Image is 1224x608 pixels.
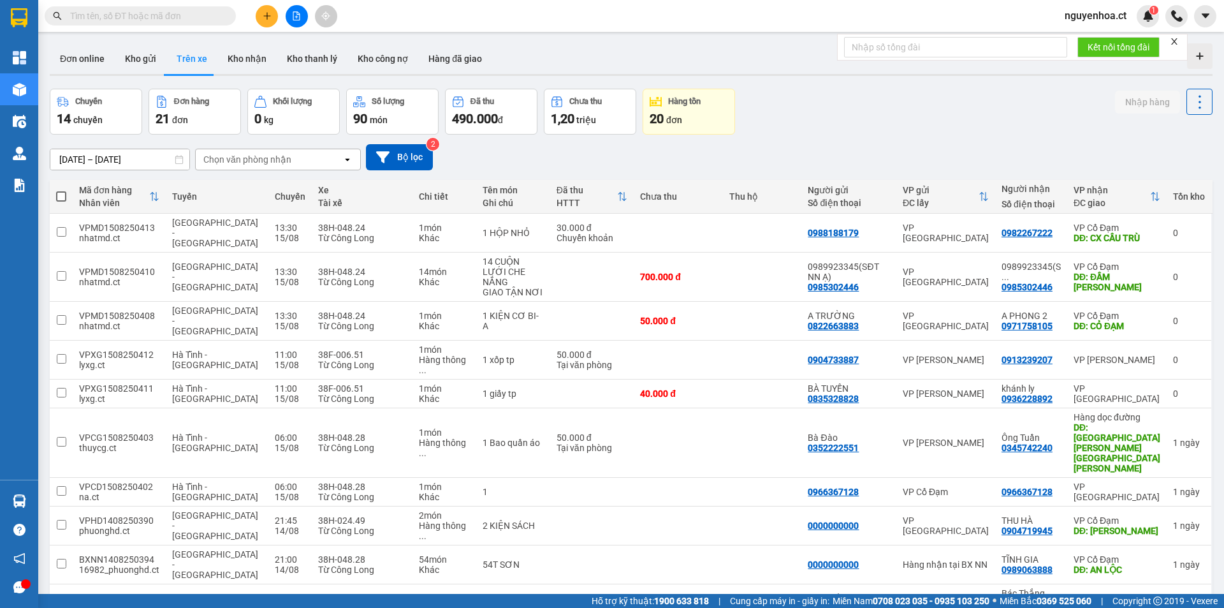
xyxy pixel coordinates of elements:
div: 1 [1173,560,1205,570]
div: 0 [1173,389,1205,399]
div: 1 KIỆN CƠ BI-A [483,311,544,331]
div: lyxg.ct [79,360,159,370]
strong: 0369 525 060 [1037,596,1091,606]
div: VP Cổ Đạm [1074,554,1160,565]
div: 1 xốp tp [483,355,544,365]
div: 14/08 [275,526,305,536]
span: nguyenhoa.ct [1054,8,1137,24]
span: ngày [1180,438,1200,448]
div: VPMD1508250410 [79,267,159,277]
div: Khác [419,233,470,243]
span: [GEOGRAPHIC_DATA] - [GEOGRAPHIC_DATA] [172,306,258,336]
span: 14 [57,111,71,126]
svg: open [342,154,353,165]
th: Toggle SortBy [550,180,634,214]
button: Kho gửi [115,43,166,74]
div: nhatmd.ct [79,233,159,243]
div: 15/08 [275,277,305,287]
div: Đã thu [557,185,618,195]
span: ngày [1180,521,1200,531]
div: VP [GEOGRAPHIC_DATA] [1074,482,1160,502]
div: Người nhận [1002,184,1061,194]
div: 2 món [419,510,470,521]
th: Toggle SortBy [73,180,166,214]
div: Bà Đào [808,433,890,443]
div: VP [GEOGRAPHIC_DATA] [1074,383,1160,404]
div: VP [GEOGRAPHIC_DATA] [903,223,989,243]
span: 490.000 [452,111,498,126]
span: close [1170,37,1179,46]
div: 1 [483,487,544,497]
div: VP Cổ Đạm [1074,515,1160,526]
div: Người gửi [808,185,890,195]
div: lyxg.ct [79,394,159,404]
input: Nhập số tổng đài [844,37,1067,57]
button: Khối lượng0kg [247,89,340,135]
span: ⚪️ [993,598,996,604]
div: Từ Công Long [318,492,406,502]
span: notification [13,552,25,565]
th: Toggle SortBy [1067,180,1167,214]
div: 38H-048.28 [318,482,406,492]
div: VPCG1508250403 [79,433,159,443]
div: 13:30 [275,267,305,277]
img: phone-icon [1171,10,1183,22]
div: Hàng tồn [668,97,701,106]
div: 1 món [419,482,470,492]
sup: 1 [1149,6,1158,15]
input: Select a date range. [50,149,189,170]
span: message [13,581,25,593]
div: Khác [419,394,470,404]
div: Chuyến [275,191,305,202]
div: Từ Công Long [318,321,406,331]
span: món [370,115,388,125]
span: ... [1002,272,1009,282]
div: 1 [1173,438,1205,448]
div: THU HÀ [1002,515,1061,526]
div: Ghi chú [483,198,544,208]
img: logo-vxr [11,8,27,27]
div: 15/08 [275,360,305,370]
div: 700.000 đ [640,272,717,282]
div: Từ Công Long [318,526,406,536]
span: Hà Tĩnh - [GEOGRAPHIC_DATA] [172,350,258,370]
button: Trên xe [166,43,217,74]
div: Hàng dọc đường [1074,412,1160,422]
div: Hàng nhận tại BX NN [903,560,989,570]
button: Kho thanh lý [277,43,347,74]
div: ĐC giao [1074,198,1150,208]
div: 0000000000 [808,560,859,570]
div: 0989923345(SĐT NN Ạ) [1002,262,1061,282]
div: Khác [419,277,470,287]
button: aim [315,5,337,27]
div: 15/08 [275,492,305,502]
div: Nhân viên [79,198,149,208]
button: Đơn online [50,43,115,74]
sup: 2 [426,138,439,151]
div: 06:00 [275,482,305,492]
div: Tại văn phòng [557,360,628,370]
div: Hàng thông thường [419,438,470,458]
div: 1 món [419,593,470,604]
div: DĐ: XUÂN VIÊN [1074,526,1160,536]
div: 50.000 đ [557,350,628,360]
div: Số lượng [372,97,404,106]
div: Từ Công Long [318,443,406,453]
div: BXNN1408250394 [79,554,159,565]
button: plus [256,5,278,27]
div: Chi tiết [419,191,470,202]
div: 50.000 đ [640,316,717,326]
div: 15/08 [275,233,305,243]
span: 1 [1151,6,1156,15]
span: caret-down [1200,10,1211,22]
div: 15/08 [275,443,305,453]
div: 0835328828 [808,394,859,404]
span: Cung cấp máy in - giấy in: [730,594,829,608]
span: question-circle [13,524,25,536]
div: Xe [318,185,406,195]
div: 30.000 đ [557,223,628,233]
span: 1,20 [551,111,574,126]
div: 2 KIỆN SÁCH [483,521,544,531]
div: 0 [1173,272,1205,282]
div: phuonghd.ct [79,526,159,536]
